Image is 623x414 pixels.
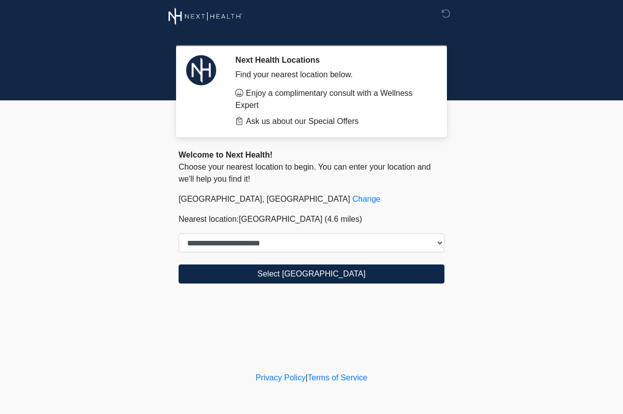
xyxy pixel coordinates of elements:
div: Welcome to Next Health! [179,149,444,161]
span: (4.6 miles) [325,215,362,223]
li: Ask us about our Special Offers [235,115,429,127]
img: Agent Avatar [186,55,216,85]
span: [GEOGRAPHIC_DATA], [GEOGRAPHIC_DATA] [179,195,350,203]
img: Next Health Wellness Logo [169,8,242,25]
a: Terms of Service [307,373,367,382]
button: Select [GEOGRAPHIC_DATA] [179,264,444,284]
span: [GEOGRAPHIC_DATA] [239,215,323,223]
h2: Next Health Locations [235,55,429,65]
a: | [305,373,307,382]
li: Enjoy a complimentary consult with a Wellness Expert [235,87,429,111]
a: Change [352,195,380,203]
span: Choose your nearest location to begin. You can enter your location and we'll help you find it! [179,163,431,183]
div: Find your nearest location below. [235,69,429,81]
a: Privacy Policy [256,373,306,382]
p: Nearest location: [179,213,444,225]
